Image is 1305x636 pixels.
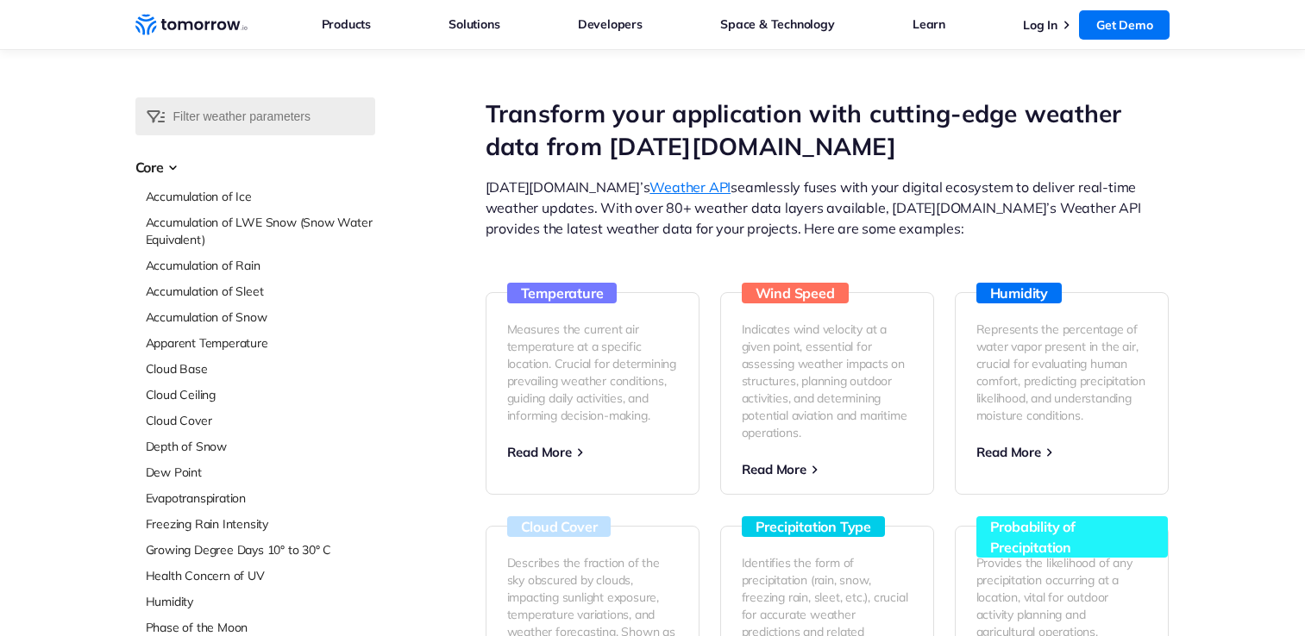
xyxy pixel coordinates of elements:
[507,283,618,303] h3: Temperature
[742,461,806,477] span: Read More
[507,321,678,424] p: Measures the current air temperature at a specific location. Crucial for determining prevailing w...
[955,292,1169,495] a: Humidity Represents the percentage of water vapor present in the air, crucial for evaluating huma...
[146,283,375,300] a: Accumulation of Sleet
[976,283,1062,303] h3: Humidity
[720,13,834,35] a: Space & Technology
[146,464,375,481] a: Dew Point
[146,214,375,248] a: Accumulation of LWE Snow (Snow Water Equivalent)
[1023,17,1057,33] a: Log In
[146,334,375,352] a: Apparent Temperature
[913,13,945,35] a: Learn
[486,292,700,495] a: Temperature Measures the current air temperature at a specific location. Crucial for determining ...
[146,567,375,584] a: Health Concern of UV
[976,321,1147,424] p: Represents the percentage of water vapor present in the air, crucial for evaluating human comfort...
[135,157,375,178] h3: Core
[649,178,731,196] a: Weather API
[135,97,375,135] input: Filter weather parameters
[146,515,375,533] a: Freezing Rain Intensity
[146,619,375,636] a: Phase of the Moon
[976,444,1041,460] span: Read More
[146,360,375,377] a: Cloud Base
[146,257,375,274] a: Accumulation of Rain
[146,386,375,403] a: Cloud Ceiling
[146,489,375,507] a: Evapotranspiration
[976,516,1168,558] h3: Probability of Precipitation
[742,283,849,303] h3: Wind Speed
[146,541,375,558] a: Growing Degree Days 10° to 30° C
[146,593,375,610] a: Humidity
[146,309,375,326] a: Accumulation of Snow
[146,438,375,455] a: Depth of Snow
[742,516,885,537] h3: Precipitation Type
[578,13,643,35] a: Developers
[135,12,248,38] a: Home link
[146,412,375,429] a: Cloud Cover
[486,97,1170,163] h1: Transform your application with cutting-edge weather data from [DATE][DOMAIN_NAME]
[449,13,499,35] a: Solutions
[720,292,934,495] a: Wind Speed Indicates wind velocity at a given point, essential for assessing weather impacts on s...
[742,321,913,441] p: Indicates wind velocity at a given point, essential for assessing weather impacts on structures, ...
[322,13,371,35] a: Products
[507,444,572,460] span: Read More
[146,188,375,205] a: Accumulation of Ice
[1079,10,1170,40] a: Get Demo
[507,516,612,537] h3: Cloud Cover
[486,177,1170,239] p: [DATE][DOMAIN_NAME]’s seamlessly fuses with your digital ecosystem to deliver real-time weather u...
